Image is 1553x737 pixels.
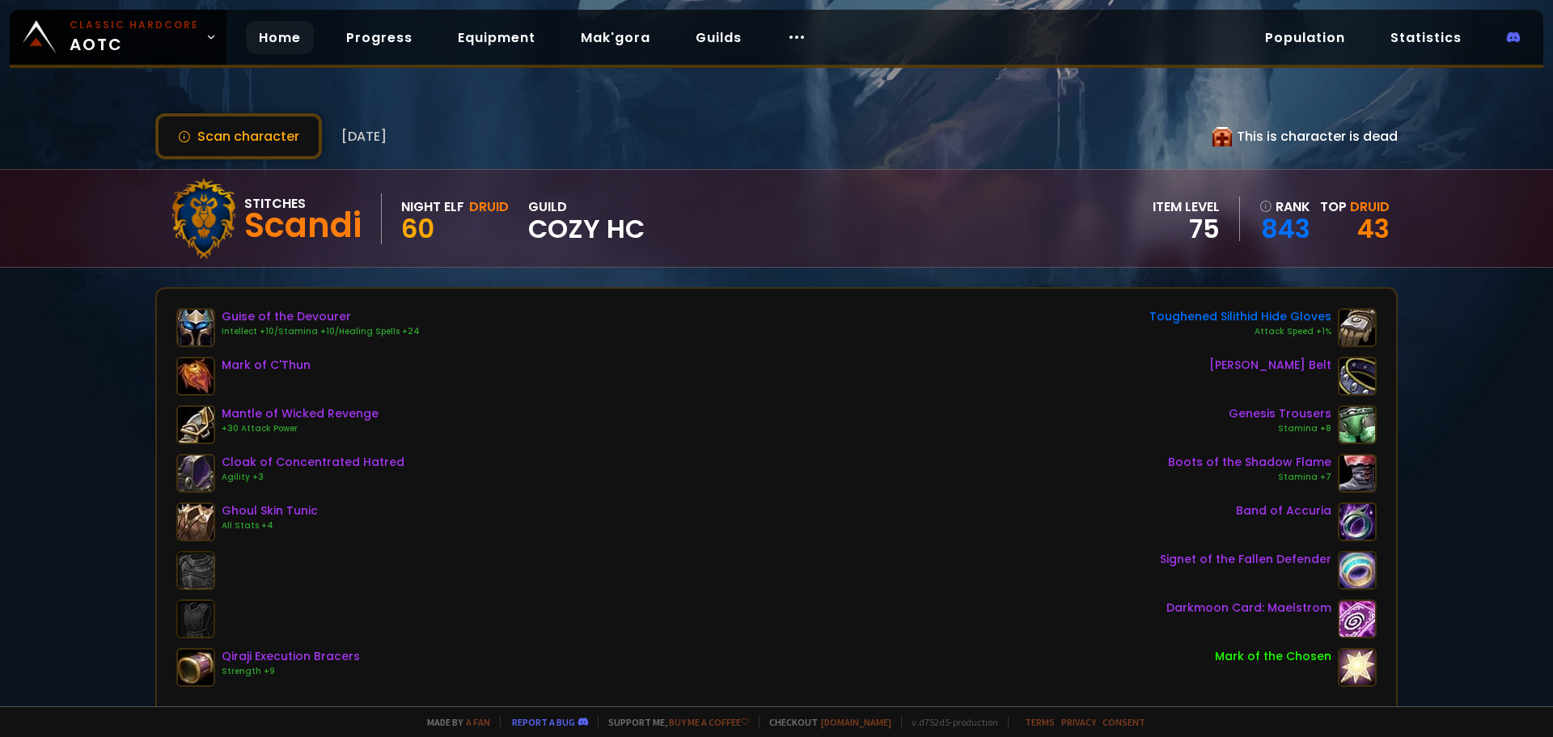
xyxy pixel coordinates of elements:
[683,21,755,54] a: Guilds
[598,716,749,728] span: Support me,
[1153,217,1220,241] div: 75
[528,217,645,241] span: Cozy HC
[1102,716,1145,728] a: Consent
[417,716,490,728] span: Made by
[1357,210,1390,247] a: 43
[469,197,509,217] div: Druid
[244,214,362,238] div: Scandi
[222,502,318,519] div: Ghoul Skin Tunic
[1215,648,1331,665] div: Mark of the Chosen
[445,21,548,54] a: Equipment
[1229,422,1331,435] div: Stamina +8
[901,716,998,728] span: v. d752d5 - production
[1209,357,1331,374] div: [PERSON_NAME] Belt
[70,18,199,57] span: AOTC
[568,21,663,54] a: Mak'gora
[341,126,387,146] span: [DATE]
[759,716,891,728] span: Checkout
[1259,217,1310,241] a: 843
[222,422,379,435] div: +30 Attack Power
[1212,126,1398,146] div: This is character is dead
[1377,21,1475,54] a: Statistics
[1166,599,1331,616] div: Darkmoon Card: Maelstrom
[222,325,420,338] div: Intellect +10/Stamina +10/Healing Spells +24
[222,357,311,374] div: Mark of C'Thun
[528,197,645,241] div: guild
[1338,454,1377,493] img: item-19381
[222,665,360,678] div: Strength +9
[222,405,379,422] div: Mantle of Wicked Revenge
[1338,648,1377,687] img: item-17774
[176,308,215,347] img: item-21693
[401,197,464,217] div: Night Elf
[222,519,318,532] div: All Stats +4
[70,18,199,32] small: Classic Hardcore
[176,405,215,444] img: item-21665
[669,716,749,728] a: Buy me a coffee
[222,648,360,665] div: Qiraji Execution Bracers
[1229,405,1331,422] div: Genesis Trousers
[155,113,322,159] button: Scan character
[1350,197,1390,216] span: Druid
[1338,357,1377,396] img: item-21675
[1252,21,1358,54] a: Population
[1153,197,1220,217] div: item level
[1025,716,1055,728] a: Terms
[176,454,215,493] img: item-21701
[1259,197,1310,217] div: rank
[1160,551,1331,568] div: Signet of the Fallen Defender
[1168,454,1331,471] div: Boots of the Shadow Flame
[222,471,404,484] div: Agility +3
[222,308,420,325] div: Guise of the Devourer
[222,454,404,471] div: Cloak of Concentrated Hatred
[176,357,215,396] img: item-22732
[1338,405,1377,444] img: item-21356
[244,193,362,214] div: Stitches
[1061,716,1096,728] a: Privacy
[1338,502,1377,541] img: item-17063
[176,648,215,687] img: item-21602
[1168,471,1331,484] div: Stamina +7
[512,716,575,728] a: Report a bug
[10,10,226,65] a: Classic HardcoreAOTC
[466,716,490,728] a: a fan
[176,502,215,541] img: item-23226
[1236,502,1331,519] div: Band of Accuria
[333,21,425,54] a: Progress
[401,210,434,247] span: 60
[246,21,314,54] a: Home
[1338,551,1377,590] img: item-23018
[1320,197,1390,217] div: Top
[821,716,891,728] a: [DOMAIN_NAME]
[1149,308,1331,325] div: Toughened Silithid Hide Gloves
[1149,325,1331,338] div: Attack Speed +1%
[1338,599,1377,638] img: item-19289
[1338,308,1377,347] img: item-21501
